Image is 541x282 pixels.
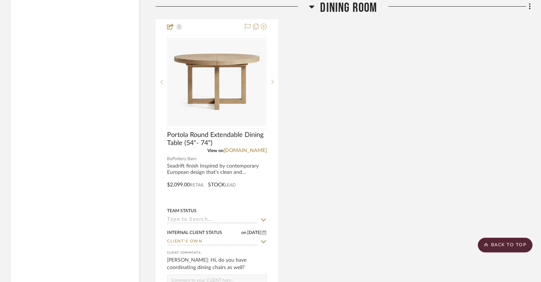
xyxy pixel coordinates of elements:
scroll-to-top-button: BACK TO TOP [478,238,533,252]
div: 0 [167,35,266,128]
span: Pottery Barn [172,155,197,162]
span: [DATE] [246,230,262,235]
span: Portola Round Extendable Dining Table (54"- 74") [167,131,267,147]
input: Type to Search… [167,238,258,245]
a: [DOMAIN_NAME] [224,148,267,153]
span: By [167,155,172,162]
span: on [241,230,246,235]
div: Team Status [167,207,197,214]
div: Internal Client Status [167,229,222,236]
div: [PERSON_NAME]: Hi, do you have coordinating dining chairs as well? [167,257,267,271]
input: Type to Search… [167,217,258,224]
img: Portola Round Extendable Dining Table (54"- 74") [168,38,266,126]
span: View on [207,148,224,153]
